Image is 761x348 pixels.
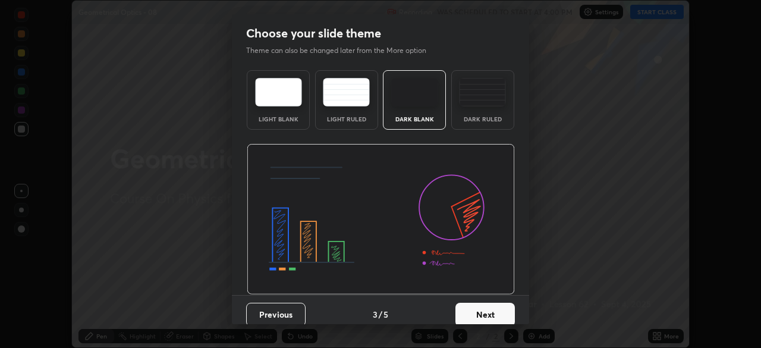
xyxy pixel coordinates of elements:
img: darkTheme.f0cc69e5.svg [391,78,438,106]
img: lightRuledTheme.5fabf969.svg [323,78,370,106]
img: lightTheme.e5ed3b09.svg [255,78,302,106]
button: Previous [246,303,306,327]
h4: / [379,308,382,321]
img: darkRuledTheme.de295e13.svg [459,78,506,106]
div: Light Ruled [323,116,370,122]
div: Dark Ruled [459,116,507,122]
img: darkThemeBanner.d06ce4a2.svg [247,144,515,295]
h2: Choose your slide theme [246,26,381,41]
button: Next [455,303,515,327]
div: Light Blank [254,116,302,122]
h4: 3 [373,308,378,321]
h4: 5 [383,308,388,321]
div: Dark Blank [391,116,438,122]
p: Theme can also be changed later from the More option [246,45,439,56]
